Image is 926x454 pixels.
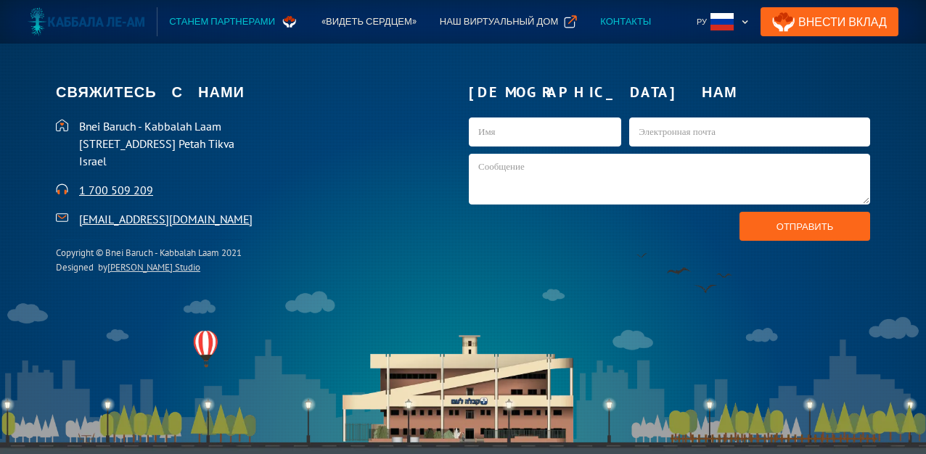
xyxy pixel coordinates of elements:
a: Станем партнерами [157,7,310,36]
input: Электронная почта [629,117,870,146]
input: Отправить [739,212,870,241]
p: Bnei Baruch - Kabbalah Laam [STREET_ADDRESS] Petah Tikva Israel [79,117,457,170]
div: Ру [697,15,707,29]
div: Контакты [600,15,651,29]
div: Copyright © Bnei Baruch - Kabbalah Laam 2021 [56,246,242,260]
a: Контакты [589,7,663,36]
div: Ру [691,7,755,36]
a: 1 700 509 209 [79,183,153,197]
div: Designed by [56,260,242,275]
input: Имя [469,117,621,146]
a: [PERSON_NAME] Studio [107,261,200,273]
form: kab1-Russian [469,117,870,241]
a: [EMAIL_ADDRESS][DOMAIN_NAME] [79,212,253,226]
h2: [DEMOGRAPHIC_DATA] нам [469,78,870,107]
div: Станем партнерами [169,15,275,29]
a: Наш виртуальный дом [428,7,589,36]
div: «Видеть сердцем» [321,15,417,29]
a: Внести Вклад [761,7,898,36]
div: Наш виртуальный дом [440,15,558,29]
h2: Свяжитесь с нами [56,78,457,107]
a: «Видеть сердцем» [310,7,428,36]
